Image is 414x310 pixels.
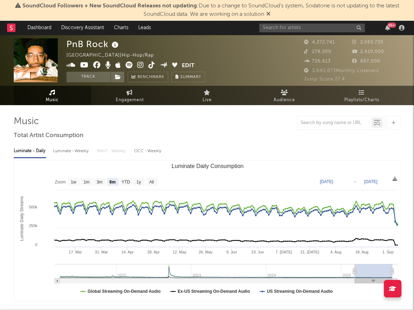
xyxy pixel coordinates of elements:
span: 2,410,000 [352,50,384,54]
a: Charts [109,21,133,35]
text: 26. May [198,250,212,254]
input: Search by song name or URL [297,120,371,126]
text: 18. Aug [355,250,368,254]
div: [GEOGRAPHIC_DATA] | Hip-Hop/Rap [66,51,162,60]
div: PnB Rock [66,38,120,50]
text: 23. Jun [251,250,264,254]
text: 1m [83,180,89,185]
text: All [149,180,154,185]
text: [DATE] [320,179,333,184]
span: Audience [274,96,295,104]
a: Leads [133,21,156,35]
button: Edit [182,62,195,70]
text: 0 [35,243,37,247]
a: Dashboard [23,21,56,35]
text: Luminate Daily Consumption [171,163,243,169]
text: [DATE] [364,179,377,184]
span: 726,613 [304,59,331,64]
div: Luminate - Weekly [53,145,90,157]
button: Track [66,72,110,82]
span: 278,500 [304,50,331,54]
span: Benchmark [138,73,164,82]
span: Playlists/Charts [344,96,379,104]
span: Jump Score: 27.4 [304,77,345,82]
span: 2,593,739 [352,40,383,45]
text: US Streaming On-Demand Audio [267,289,332,294]
text: 1. Sep [382,250,393,254]
text: 31. Mar [95,250,108,254]
span: 887,000 [352,59,380,64]
span: 4,272,741 [304,40,335,45]
text: YTD [121,180,130,185]
span: Dismiss [266,12,270,17]
a: Playlists/Charts [323,86,401,105]
button: 99+ [385,25,390,31]
a: Audience [246,86,323,105]
div: OCC - Weekly [134,145,162,157]
a: Discovery Assistant [56,21,109,35]
text: Global Streaming On-Demand Audio [88,289,161,294]
a: Engagement [91,86,168,105]
text: 3m [96,180,102,185]
text: 12. May [172,250,186,254]
span: : Due to a change to SoundCloud's system, Sodatone is not updating to the latest SoundCloud data.... [23,3,399,17]
a: Music [14,86,91,105]
button: Summary [172,72,205,82]
div: 99 + [387,22,396,28]
text: 21. [DATE] [300,250,319,254]
text: 14. Apr [121,250,133,254]
div: Luminate - Daily [14,145,46,157]
text: 4. Aug [330,250,341,254]
span: Engagement [116,96,144,104]
text: → [352,179,357,184]
svg: Luminate Daily Consumption [14,160,401,301]
text: 9. Jun [226,250,237,254]
span: Total Artist Consumption [14,131,83,140]
a: Benchmark [128,72,168,82]
text: Ex-US Streaming On-Demand Audio [177,289,250,294]
span: Live [203,96,212,104]
text: 28. Apr [147,250,159,254]
text: 500k [29,205,37,209]
input: Search for artists [259,24,365,32]
span: Summary [180,75,201,79]
span: SoundCloud Followers + New SoundCloud Releases not updating [23,3,197,9]
text: Luminate Daily Streams [19,196,24,241]
text: 1y [136,180,141,185]
text: 17. Mar [69,250,82,254]
a: Live [168,86,246,105]
text: Zoom [55,180,66,185]
text: 250k [29,224,37,228]
text: 6m [109,180,115,185]
span: 3,840,873 Monthly Listeners [304,69,379,73]
span: Music [46,96,59,104]
text: 7. [DATE] [275,250,292,254]
text: 1w [71,180,76,185]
